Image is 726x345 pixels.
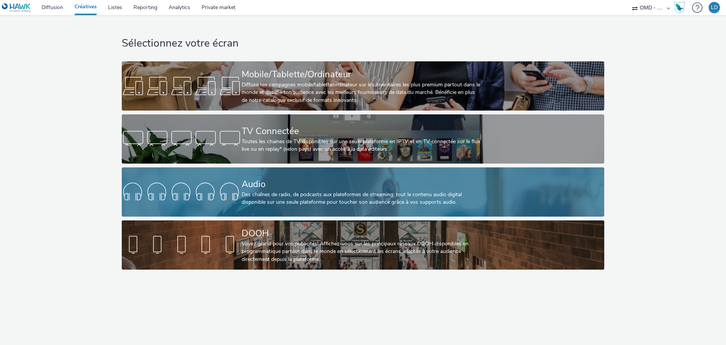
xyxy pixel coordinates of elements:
[242,68,481,81] div: Mobile/Tablette/Ordinateur
[242,125,481,138] div: TV Connectée
[242,138,481,153] div: Toutes les chaines de TV disponibles sur une seule plateforme en IPTV et en TV connectée sur le f...
[242,227,481,240] div: DOOH
[2,3,31,12] img: undefined Logo
[122,220,604,270] a: DOOHVoyez grand pour vos publicités! Affichez-vous sur les principaux réseaux DOOH disponibles en...
[711,2,718,13] div: LD
[242,191,481,206] div: Des chaînes de radio, de podcasts aux plateformes de streaming: tout le contenu audio digital dis...
[242,81,481,104] div: Diffuse tes campagnes mobile/tablette/ordinateur sur les inventaires les plus premium partout dan...
[122,61,604,111] a: Mobile/Tablette/OrdinateurDiffuse tes campagnes mobile/tablette/ordinateur sur les inventaires le...
[242,240,481,263] div: Voyez grand pour vos publicités! Affichez-vous sur les principaux réseaux DOOH disponibles en pro...
[122,36,604,51] h1: Sélectionnez votre écran
[674,2,685,14] img: Hawk Academy
[122,167,604,217] a: AudioDes chaînes de radio, de podcasts aux plateformes de streaming: tout le contenu audio digita...
[122,114,604,164] a: TV ConnectéeToutes les chaines de TV disponibles sur une seule plateforme en IPTV et en TV connec...
[242,178,481,191] div: Audio
[674,2,688,14] a: Hawk Academy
